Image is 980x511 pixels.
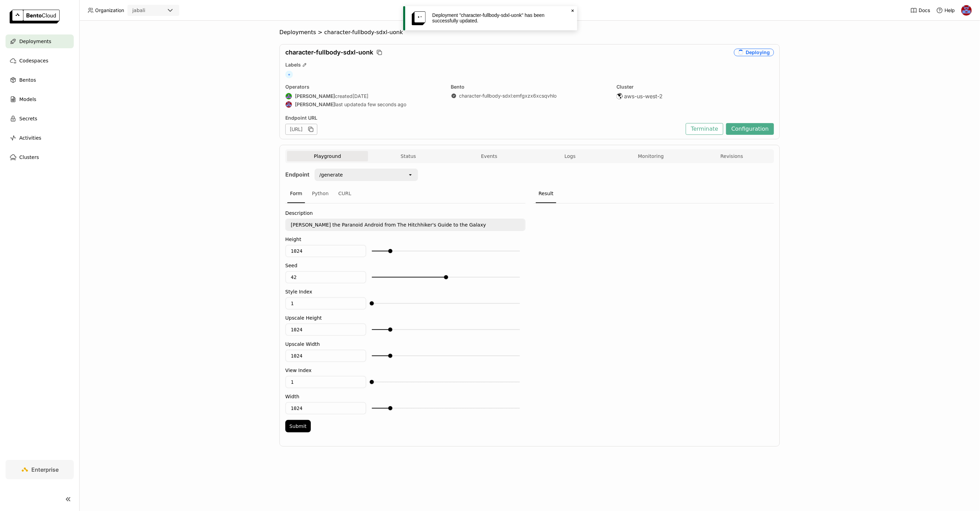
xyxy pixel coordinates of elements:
div: /generate [319,171,343,178]
strong: [PERSON_NAME] [295,101,335,108]
strong: Endpoint [285,171,309,178]
input: Selected jabali. [146,7,147,14]
label: View Index [285,368,525,373]
span: Models [19,95,36,103]
div: Form [287,184,305,203]
label: Description [285,210,525,216]
textarea: [PERSON_NAME] the Paranoid Android from The Hitchhiker's Guide to the Galaxy [286,219,525,230]
span: Secrets [19,114,37,123]
img: logo [10,10,60,23]
a: Deployments [6,34,74,48]
label: Height [285,237,525,242]
img: Shenyang Zhao [286,93,292,99]
svg: open [408,172,413,178]
div: Deployment "character-fullbody-sdxl-uonk" has been successfully updated. [432,12,567,23]
div: Deploying [734,49,774,56]
div: last updated [285,101,443,108]
label: Seed [285,263,525,268]
span: a few seconds ago [364,101,406,108]
button: Terminate [686,123,723,135]
a: Bentos [6,73,74,87]
div: Endpoint URL [285,115,682,121]
button: Events [449,151,530,161]
span: Codespaces [19,57,48,65]
button: Status [368,151,449,161]
span: Clusters [19,153,39,161]
span: character-fullbody-sdxl-uonk [324,29,403,36]
i: loading [738,49,744,56]
span: character-fullbody-sdxl-uonk [285,49,373,56]
span: Deployments [19,37,51,46]
a: Models [6,92,74,106]
div: Operators [285,84,443,90]
div: Labels [285,62,774,68]
span: + [285,71,293,78]
a: Docs [910,7,930,14]
span: Organization [95,7,124,13]
a: Secrets [6,112,74,126]
div: created [285,93,443,100]
span: aws-us-west-2 [624,93,663,100]
a: Enterprise [6,460,74,479]
a: Codespaces [6,54,74,68]
label: Width [285,394,525,399]
div: CURL [336,184,354,203]
div: Help [936,7,955,14]
button: Revisions [691,151,772,161]
span: Help [945,7,955,13]
label: Upscale Height [285,315,525,321]
button: Monitoring [611,151,692,161]
label: Upscale Width [285,341,525,347]
span: [DATE] [353,93,368,99]
div: Cluster [616,84,774,90]
a: Activities [6,131,74,145]
span: Logs [564,153,575,159]
div: Bento [451,84,609,90]
div: Result [536,184,556,203]
img: Jhonatan Oliveira [961,5,972,16]
button: Submit [285,420,311,432]
a: character-fullbody-sdxl:emfgxzx6xcsqvhlo [459,93,557,99]
img: Jhonatan Oliveira [286,101,292,108]
span: Enterprise [32,466,59,473]
a: Clusters [6,150,74,164]
div: [URL] [285,124,317,135]
button: Configuration [726,123,774,135]
strong: [PERSON_NAME] [295,93,335,99]
button: Playground [287,151,368,161]
span: > [316,29,324,36]
div: jabali [132,7,145,14]
svg: Close [570,8,575,13]
span: Activities [19,134,41,142]
span: Bentos [19,76,36,84]
nav: Breadcrumbs navigation [279,29,780,36]
label: Style Index [285,289,525,294]
div: Python [309,184,331,203]
span: Docs [919,7,930,13]
span: Deployments [279,29,316,36]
